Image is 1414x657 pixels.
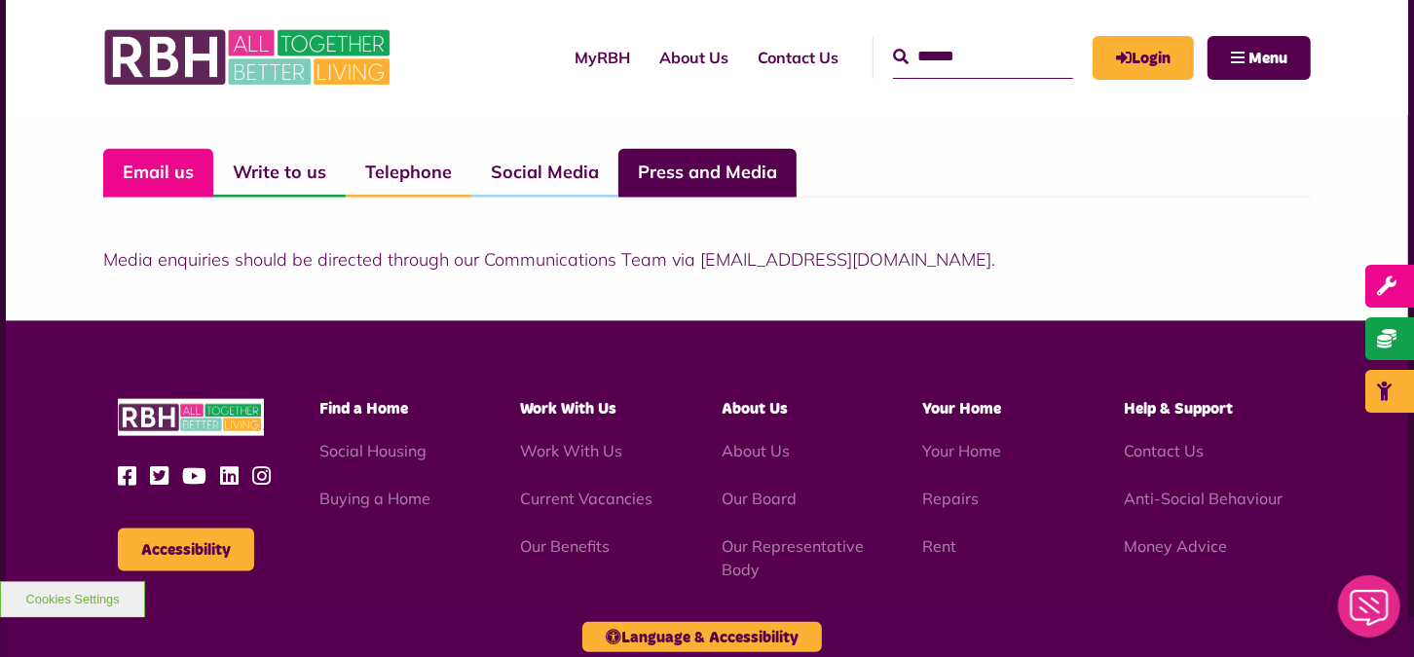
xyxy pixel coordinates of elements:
a: About Us [722,441,790,460]
a: Our Representative Body [722,536,864,579]
span: Help & Support [1124,401,1233,417]
button: Navigation [1208,36,1311,80]
a: Anti-Social Behaviour [1124,489,1283,508]
img: RBH [103,19,395,95]
a: MyRBH [560,31,645,84]
button: Language & Accessibility [582,622,822,652]
span: About Us [722,401,788,417]
a: Email us [103,149,213,198]
a: Repairs [923,489,980,508]
a: Contact Us [743,31,853,84]
span: Your Home [923,401,1002,417]
span: Menu [1248,51,1287,66]
a: Our Benefits [520,536,610,556]
input: Search [893,36,1073,78]
a: About Us [645,31,743,84]
a: Current Vacancies [520,489,652,508]
a: Social Housing - open in a new tab [319,441,427,460]
a: Social Media [471,149,618,198]
a: Money Advice [1124,536,1227,556]
a: Write to us [213,149,346,198]
a: MyRBH [1093,36,1194,80]
a: Work With Us [520,441,622,460]
a: Rent [923,536,957,556]
img: RBH [118,399,264,437]
p: Media enquiries should be directed through our Communications Team via [EMAIL_ADDRESS][DOMAIN_NAME]. [103,246,1311,273]
a: Contact Us [1124,441,1204,460]
button: Accessibility [118,529,254,571]
span: Find a Home [319,401,408,417]
a: Our Board [722,489,797,508]
a: Buying a Home [319,489,430,508]
span: Work With Us [520,401,616,417]
a: Telephone [346,149,471,198]
a: Press and Media [618,149,797,198]
a: Your Home [923,441,1002,460]
iframe: Netcall Web Assistant for live chat [1326,569,1414,657]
